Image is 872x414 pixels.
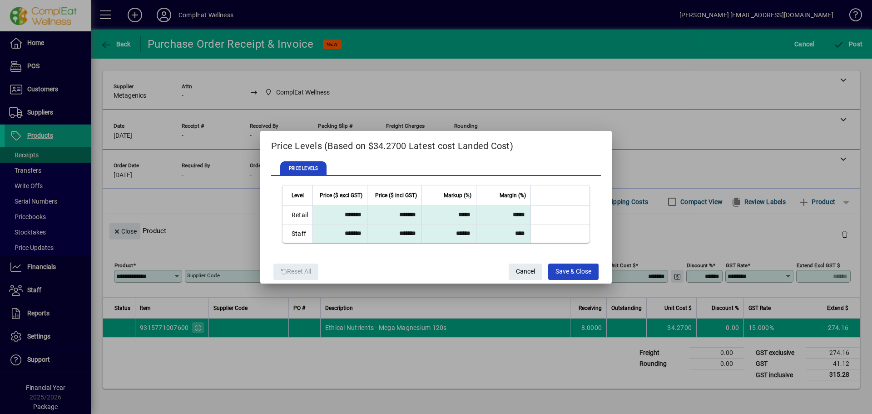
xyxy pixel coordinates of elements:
[292,190,304,200] span: Level
[280,161,327,176] span: PRICE LEVELS
[509,264,542,280] button: Cancel
[282,206,313,224] td: Retail
[282,224,313,243] td: Staff
[444,190,471,200] span: Markup (%)
[375,190,417,200] span: Price ($ incl GST)
[500,190,526,200] span: Margin (%)
[320,190,362,200] span: Price ($ excl GST)
[555,264,591,279] span: Save & Close
[548,264,599,280] button: Save & Close
[516,264,535,279] span: Cancel
[260,131,612,157] h2: Price Levels (Based on $34.2700 Latest cost Landed Cost)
